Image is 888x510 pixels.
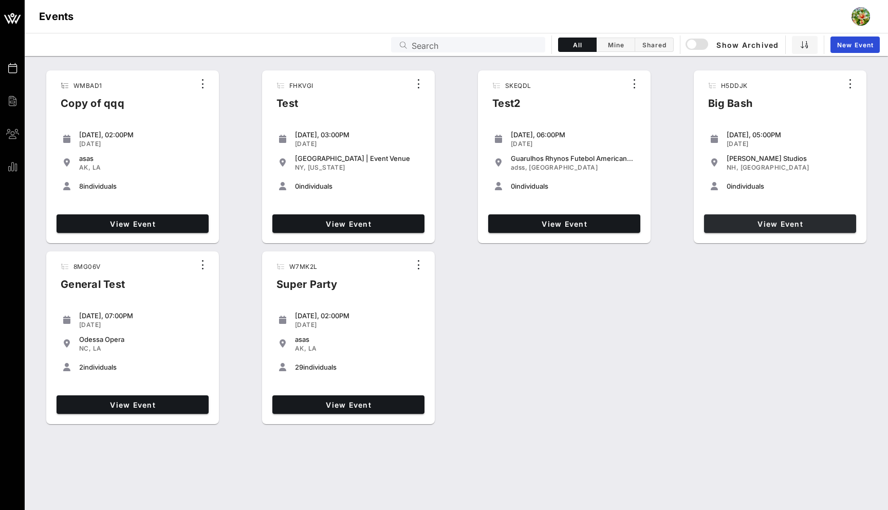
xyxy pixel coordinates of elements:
span: LA [92,163,101,171]
div: [DATE] [79,321,205,329]
div: individuals [727,182,852,190]
span: 0 [295,182,299,190]
div: Guarulhos Rhynos Futebol Americano2323 [511,154,636,162]
a: View Event [704,214,856,233]
span: SKEQDL [505,82,531,89]
div: [GEOGRAPHIC_DATA] | Event Venue [295,154,420,162]
div: [DATE], 02:00PM [295,312,420,320]
button: All [558,38,597,52]
span: NC, [79,344,91,352]
span: 0 [727,182,731,190]
span: 8 [79,182,83,190]
span: AK, [79,163,90,171]
div: Test [268,95,320,120]
span: [US_STATE] [308,163,345,171]
h1: Events [39,8,74,25]
a: View Event [57,395,209,414]
button: Shared [635,38,674,52]
div: individuals [295,182,420,190]
span: H5DDJK [721,82,747,89]
span: [GEOGRAPHIC_DATA] [529,163,598,171]
span: Mine [603,41,628,49]
div: individuals [511,182,636,190]
div: Super Party [268,276,345,301]
span: W7MK2L [289,263,317,270]
span: LA [308,344,317,352]
span: View Event [276,400,420,409]
div: [DATE], 03:00PM [295,131,420,139]
button: Show Archived [687,35,779,54]
div: [DATE] [727,140,852,148]
span: 29 [295,363,303,371]
div: [DATE] [79,140,205,148]
div: [DATE] [295,140,420,148]
span: All [565,41,590,49]
div: individuals [295,363,420,371]
span: AK, [295,344,306,352]
div: asas [79,154,205,162]
span: 8MG06V [73,263,100,270]
span: adss, [511,163,527,171]
span: NY, [295,163,306,171]
span: New Event [837,41,874,49]
a: View Event [57,214,209,233]
a: View Event [272,395,424,414]
span: 2 [79,363,83,371]
a: View Event [272,214,424,233]
span: View Event [61,220,205,228]
div: Test2 [484,95,538,120]
span: LA [93,344,102,352]
div: [PERSON_NAME] Studios [727,154,852,162]
span: Shared [641,41,667,49]
div: [DATE], 02:00PM [79,131,205,139]
div: General Test [52,276,133,301]
span: View Event [61,400,205,409]
span: FHKVGI [289,82,313,89]
div: [DATE], 07:00PM [79,312,205,320]
span: View Event [708,220,852,228]
a: New Event [830,37,880,53]
div: individuals [79,182,205,190]
div: asas [295,335,420,343]
div: [DATE] [295,321,420,329]
div: individuals [79,363,205,371]
a: View Event [488,214,640,233]
div: [DATE], 06:00PM [511,131,636,139]
span: 0 [511,182,515,190]
span: [GEOGRAPHIC_DATA] [741,163,809,171]
span: View Event [276,220,420,228]
span: View Event [492,220,636,228]
span: WMBAD1 [73,82,102,89]
div: Copy of qqq [52,95,133,120]
div: Big Bash [700,95,761,120]
div: [DATE] [511,140,636,148]
span: NH, [727,163,738,171]
button: Mine [597,38,635,52]
div: Odessa Opera [79,335,205,343]
span: Show Archived [687,39,779,51]
div: [DATE], 05:00PM [727,131,852,139]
